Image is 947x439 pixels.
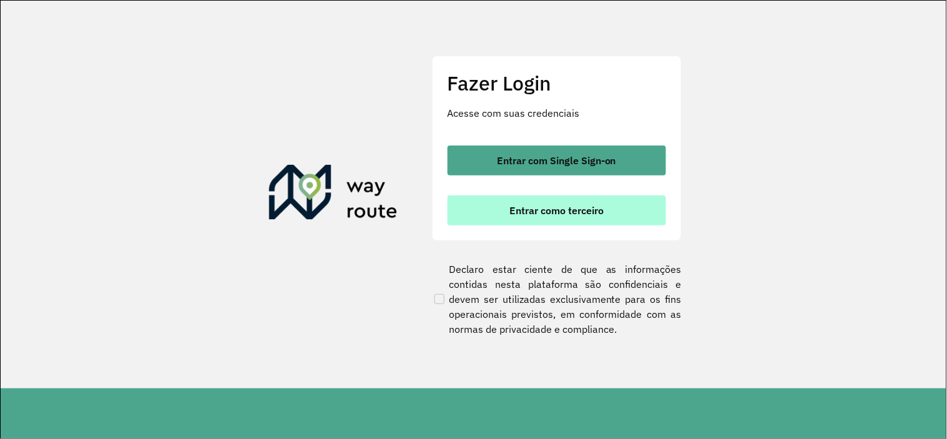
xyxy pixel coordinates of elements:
img: Roteirizador AmbevTech [269,165,398,225]
button: button [448,146,666,175]
h2: Fazer Login [448,71,666,95]
span: Entrar como terceiro [509,205,604,215]
p: Acesse com suas credenciais [448,106,666,121]
button: button [448,195,666,225]
label: Declaro estar ciente de que as informações contidas nesta plataforma são confidenciais e devem se... [432,262,682,337]
span: Entrar com Single Sign-on [497,155,616,165]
